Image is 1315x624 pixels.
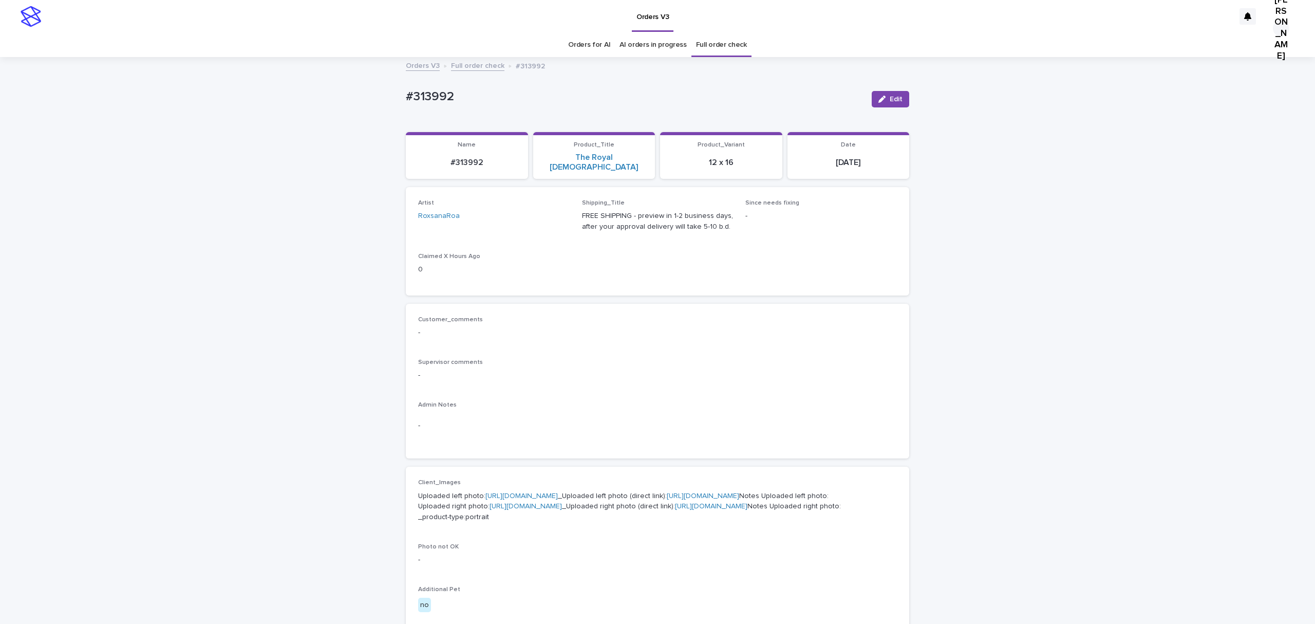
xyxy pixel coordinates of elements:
span: Additional Pet [418,586,460,593]
a: [URL][DOMAIN_NAME] [490,503,562,510]
div: [PERSON_NAME] [1273,20,1289,36]
p: #313992 [406,89,863,104]
span: Product_Variant [698,142,745,148]
p: FREE SHIPPING - preview in 1-2 business days, after your approval delivery will take 5-10 b.d. [582,211,734,232]
a: AI orders in progress [619,33,687,57]
span: Customer_comments [418,317,483,323]
p: - [418,327,897,338]
span: Edit [890,96,903,103]
span: Name [458,142,476,148]
span: Since needs fixing [745,200,799,206]
span: Artist [418,200,434,206]
a: Orders for AI [568,33,610,57]
p: - [745,211,897,222]
p: - [418,555,897,565]
span: Date [841,142,856,148]
img: stacker-logo-s-only.png [21,6,41,27]
span: Claimed X Hours Ago [418,253,480,260]
a: The Royal [DEMOGRAPHIC_DATA] [539,153,649,172]
a: [URL][DOMAIN_NAME] [675,503,747,510]
p: #313992 [412,158,522,168]
span: Product_Title [574,142,614,148]
p: #313992 [516,60,545,71]
span: Client_Images [418,480,461,486]
a: RoxsanaRoa [418,211,460,222]
p: 0 [418,264,570,275]
a: [URL][DOMAIN_NAME] [485,492,558,500]
a: [URL][DOMAIN_NAME] [667,492,739,500]
span: Admin Notes [418,402,457,408]
div: no [418,598,431,613]
span: Shipping_Title [582,200,625,206]
p: - [418,370,897,381]
p: Uploaded left photo: _Uploaded left photo (direct link): Notes Uploaded left photo: Uploaded righ... [418,491,897,523]
p: - [418,420,897,431]
span: Photo not OK [418,544,459,550]
a: Full order check [451,59,504,71]
a: Full order check [696,33,747,57]
button: Edit [872,91,909,107]
span: Supervisor comments [418,359,483,365]
p: 12 x 16 [666,158,776,168]
a: Orders V3 [406,59,440,71]
p: [DATE] [794,158,904,168]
